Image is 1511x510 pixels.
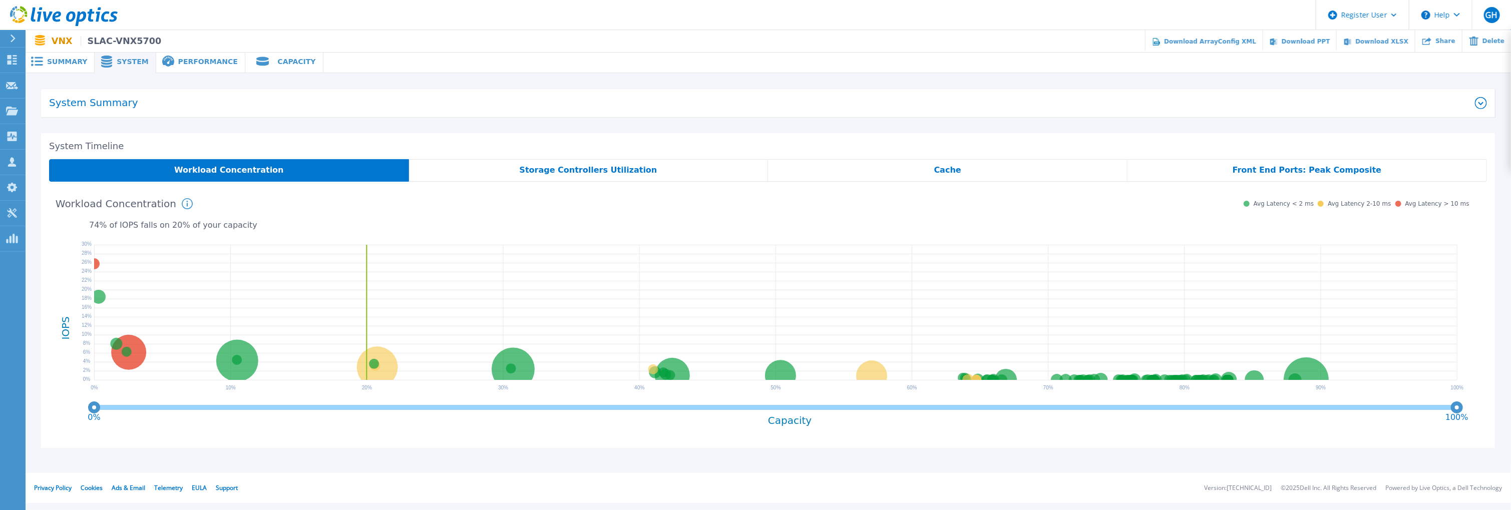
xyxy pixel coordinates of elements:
[60,316,72,339] span: IOPS
[1043,385,1053,390] text: 70%
[498,385,508,390] text: 30%
[34,483,72,492] a: Privacy Policy
[1336,30,1415,53] a: Download XLSX
[82,313,92,319] text: 14%
[771,385,781,390] text: 50%
[82,286,92,292] text: 20%
[634,385,644,390] text: 40%
[934,166,961,174] span: Cache
[117,58,148,65] span: System
[83,367,91,373] text: 2%
[82,331,92,337] text: 10%
[1355,38,1408,45] span: Download XLSX
[1435,38,1455,44] span: Share
[1164,38,1256,45] span: Download ArrayConfig XML
[1385,485,1502,491] li: Powered by Live Optics, a Dell Technology
[82,250,92,256] text: 28%
[174,166,284,174] span: Workload Concentration
[1445,412,1468,422] text: 100%
[216,483,238,492] a: Support
[362,385,372,390] text: 20%
[1316,385,1326,390] text: 90%
[520,166,657,174] span: Storage Controllers Utilization
[1180,385,1190,390] text: 80%
[81,36,162,46] span: SLAC-VNX5700
[81,483,103,492] a: Cookies
[277,58,315,65] span: Capacity
[82,295,92,301] text: 18%
[83,358,91,364] text: 4%
[1263,30,1337,53] a: Download PPT
[82,268,92,274] text: 24%
[91,385,98,390] text: 0%
[47,58,87,65] span: Summary
[112,483,145,492] a: Ads & Email
[82,259,92,265] text: 26%
[82,241,92,247] text: 30%
[1482,38,1504,44] span: Delete
[907,385,917,390] text: 60%
[1145,30,1263,53] a: Download ArrayConfig XML
[82,322,92,328] text: 12%
[82,277,92,283] text: 22%
[49,214,1481,230] p: 74% of IOPS falls on 20% of your capacity
[1485,11,1497,19] span: GH
[1233,166,1381,174] span: Front End Ports: Peak Composite
[154,483,183,492] a: Telemetry
[83,340,91,346] text: 8%
[49,97,1475,109] h2: System Summary
[82,304,92,310] text: 16%
[52,36,161,46] p: VNX
[1282,38,1330,45] span: Download PPT
[88,412,100,422] text: 0%
[83,376,91,382] text: 0%
[1451,385,1464,390] text: 100%
[1240,201,1469,208] div: Avg Latency < 2 ms Avg Latency 2-10 ms Avg Latency > 10 ms
[226,385,236,390] text: 10%
[192,483,207,492] a: EULA
[49,141,1487,152] h2: System Timeline
[1281,485,1376,491] li: © 2025 Dell Inc. All Rights Reserved
[56,198,176,210] h2: Workload Concentration
[768,415,812,426] span: Capacity
[178,58,238,65] span: Performance
[1204,485,1272,491] li: Version: [TECHNICAL_ID]
[83,349,91,355] text: 6%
